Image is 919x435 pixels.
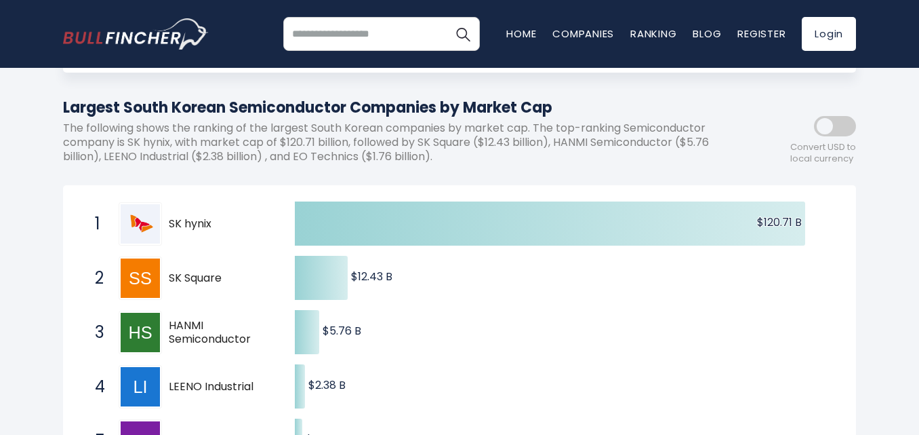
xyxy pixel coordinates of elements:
a: Companies [552,26,614,41]
span: 4 [88,375,102,398]
text: $5.76 B [323,323,361,339]
a: Ranking [630,26,676,41]
a: Home [506,26,536,41]
img: LEENO Industrial [121,367,160,406]
span: SK hynix [169,217,271,231]
text: $120.71 B [757,214,802,230]
span: 3 [88,321,102,344]
span: LEENO Industrial [169,380,271,394]
img: SK hynix [121,204,160,244]
h1: Largest South Korean Semiconductor Companies by Market Cap [63,96,734,119]
span: Convert USD to local currency [790,142,856,165]
button: Search [446,17,480,51]
a: Blog [693,26,721,41]
text: $12.43 B [351,269,392,284]
img: bullfincher logo [63,18,209,50]
text: $2.38 B [308,377,346,393]
a: Go to homepage [63,18,209,50]
span: 1 [88,212,102,235]
span: HANMI Semiconductor [169,319,271,347]
a: Register [737,26,785,41]
p: The following shows the ranking of the largest South Korean companies by market cap. The top-rank... [63,121,734,164]
a: Login [802,17,856,51]
img: HANMI Semiconductor [121,313,160,352]
img: SK Square [121,259,160,298]
span: SK Square [169,271,271,286]
span: 2 [88,267,102,290]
